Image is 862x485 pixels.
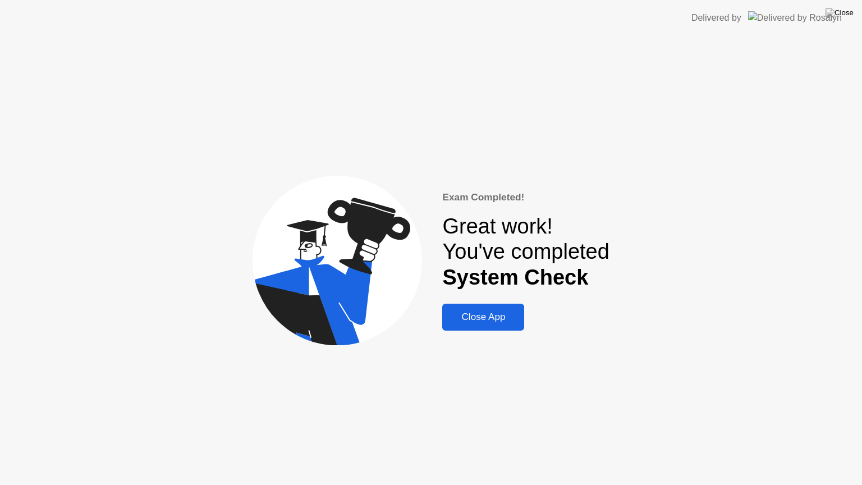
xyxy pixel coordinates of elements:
[691,11,741,25] div: Delivered by
[442,214,609,291] div: Great work! You've completed
[826,8,854,17] img: Close
[442,266,588,289] b: System Check
[442,190,609,205] div: Exam Completed!
[446,312,521,323] div: Close App
[442,304,524,331] button: Close App
[748,11,842,24] img: Delivered by Rosalyn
